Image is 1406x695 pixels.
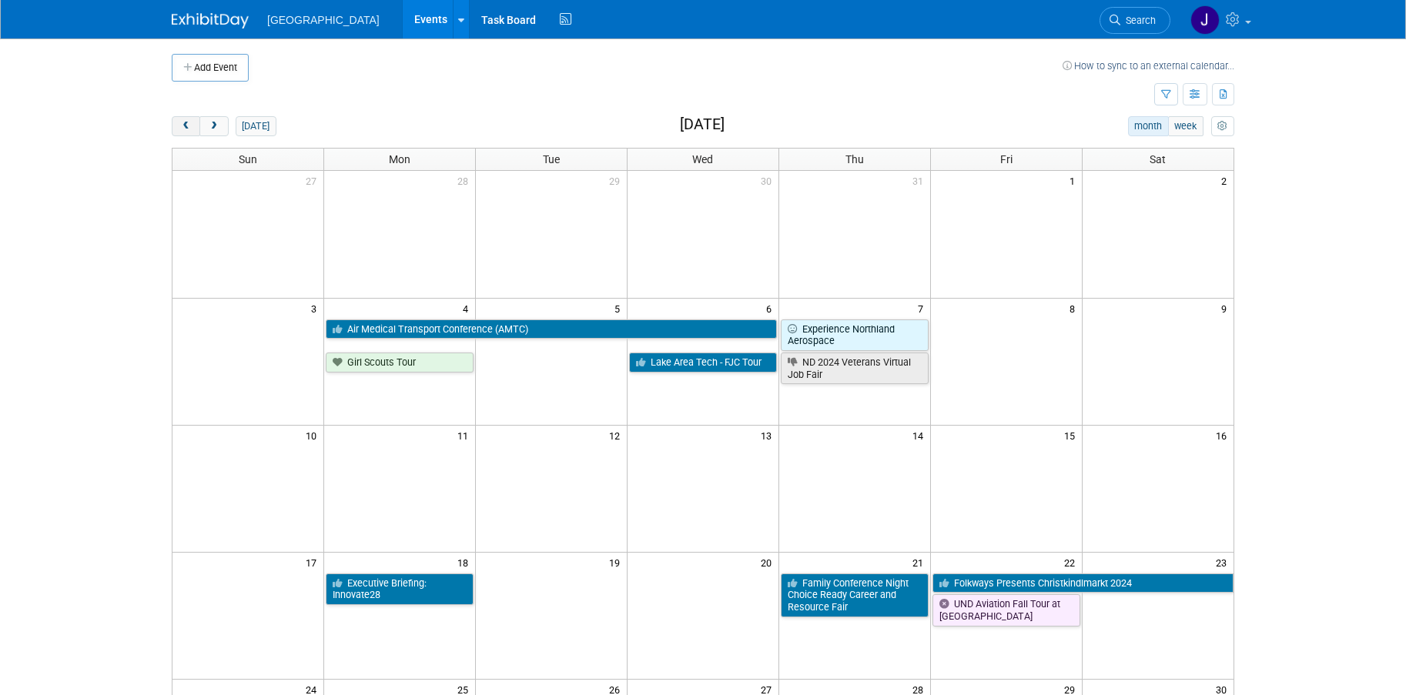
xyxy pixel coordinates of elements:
span: 13 [759,426,778,445]
a: Family Conference Night Choice Ready Career and Resource Fair [781,573,929,617]
span: 10 [304,426,323,445]
a: Experience Northland Aerospace [781,319,929,351]
a: Lake Area Tech - FJC Tour [629,353,777,373]
span: 12 [608,426,627,445]
a: ND 2024 Veterans Virtual Job Fair [781,353,929,384]
span: 30 [759,171,778,190]
span: 7 [916,299,930,318]
span: Mon [389,153,410,165]
span: 9 [1220,299,1234,318]
a: Air Medical Transport Conference (AMTC) [326,319,777,339]
a: Folkways Presents Christkindlmarkt 2024 [932,573,1234,593]
span: 20 [759,553,778,572]
span: Sat [1150,153,1166,165]
span: 22 [1063,553,1082,572]
span: 15 [1063,426,1082,445]
span: Sun [239,153,257,165]
button: myCustomButton [1211,116,1234,136]
span: 5 [613,299,627,318]
span: 14 [911,426,930,445]
span: 4 [461,299,475,318]
span: 23 [1214,553,1234,572]
span: 11 [456,426,475,445]
img: ExhibitDay [172,13,249,28]
span: 3 [310,299,323,318]
span: 2 [1220,171,1234,190]
span: Wed [692,153,713,165]
h2: [DATE] [680,116,725,133]
span: 19 [608,553,627,572]
span: 17 [304,553,323,572]
span: Thu [845,153,864,165]
button: Add Event [172,54,249,82]
span: 27 [304,171,323,190]
span: [GEOGRAPHIC_DATA] [267,14,380,26]
span: 6 [765,299,778,318]
button: week [1168,116,1203,136]
span: 29 [608,171,627,190]
span: 1 [1068,171,1082,190]
span: Tue [543,153,560,165]
span: Search [1120,15,1156,26]
a: How to sync to an external calendar... [1063,60,1234,72]
span: 18 [456,553,475,572]
i: Personalize Calendar [1217,122,1227,132]
span: 16 [1214,426,1234,445]
button: month [1128,116,1169,136]
span: 28 [456,171,475,190]
span: 8 [1068,299,1082,318]
button: next [199,116,228,136]
button: prev [172,116,200,136]
a: UND Aviation Fall Tour at [GEOGRAPHIC_DATA] [932,594,1080,626]
a: Search [1100,7,1170,34]
a: Executive Briefing: Innovate28 [326,573,474,605]
span: Fri [1000,153,1013,165]
img: Jessica Belcher [1190,5,1220,35]
a: Girl Scouts Tour [326,353,474,373]
span: 31 [911,171,930,190]
span: 21 [911,553,930,572]
button: [DATE] [236,116,276,136]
